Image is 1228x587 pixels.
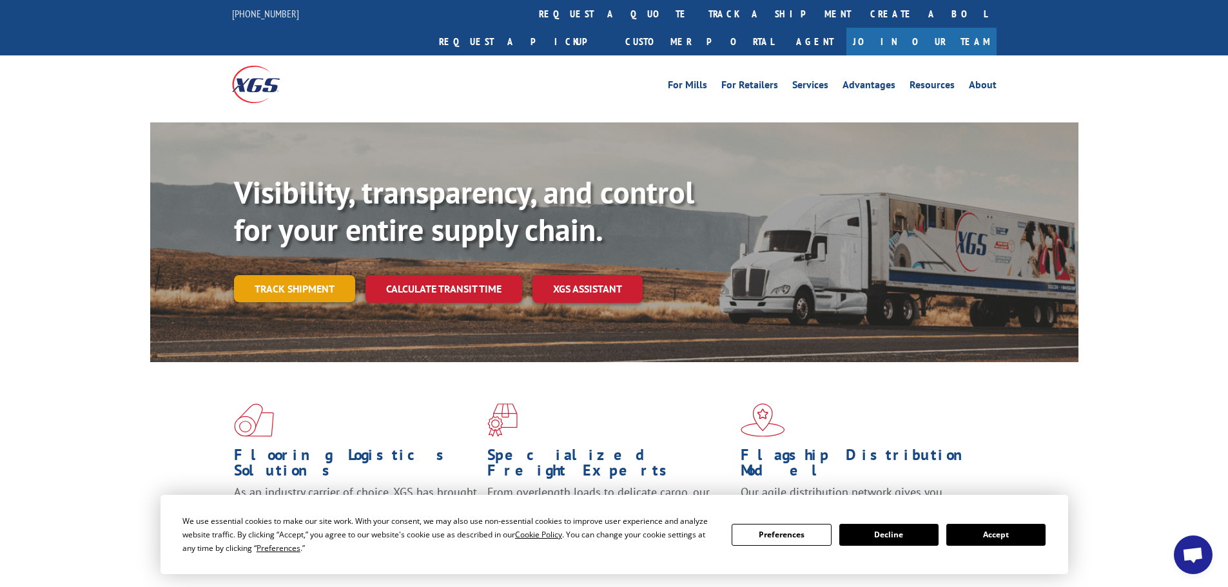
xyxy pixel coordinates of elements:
span: Preferences [257,543,300,553]
span: Our agile distribution network gives you nationwide inventory management on demand. [741,485,978,515]
span: Cookie Policy [515,529,562,540]
a: Calculate transit time [365,275,522,303]
div: Open chat [1174,535,1213,574]
p: From overlength loads to delicate cargo, our experienced staff knows the best way to move your fr... [487,485,731,542]
a: For Retailers [721,80,778,94]
img: xgs-icon-total-supply-chain-intelligence-red [234,403,274,437]
button: Preferences [732,524,831,546]
a: [PHONE_NUMBER] [232,7,299,20]
a: XGS ASSISTANT [532,275,643,303]
a: For Mills [668,80,707,94]
button: Decline [839,524,939,546]
img: xgs-icon-focused-on-flooring-red [487,403,518,437]
h1: Flooring Logistics Solutions [234,447,478,485]
a: Resources [910,80,955,94]
b: Visibility, transparency, and control for your entire supply chain. [234,172,694,249]
span: As an industry carrier of choice, XGS has brought innovation and dedication to flooring logistics... [234,485,477,530]
button: Accept [946,524,1046,546]
a: Services [792,80,828,94]
a: Advantages [843,80,895,94]
div: Cookie Consent Prompt [161,495,1068,574]
a: Request a pickup [429,28,616,55]
a: Track shipment [234,275,355,302]
a: Customer Portal [616,28,783,55]
h1: Flagship Distribution Model [741,447,984,485]
h1: Specialized Freight Experts [487,447,731,485]
a: About [969,80,997,94]
div: We use essential cookies to make our site work. With your consent, we may also use non-essential ... [182,514,716,555]
a: Join Our Team [846,28,997,55]
a: Agent [783,28,846,55]
img: xgs-icon-flagship-distribution-model-red [741,403,785,437]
